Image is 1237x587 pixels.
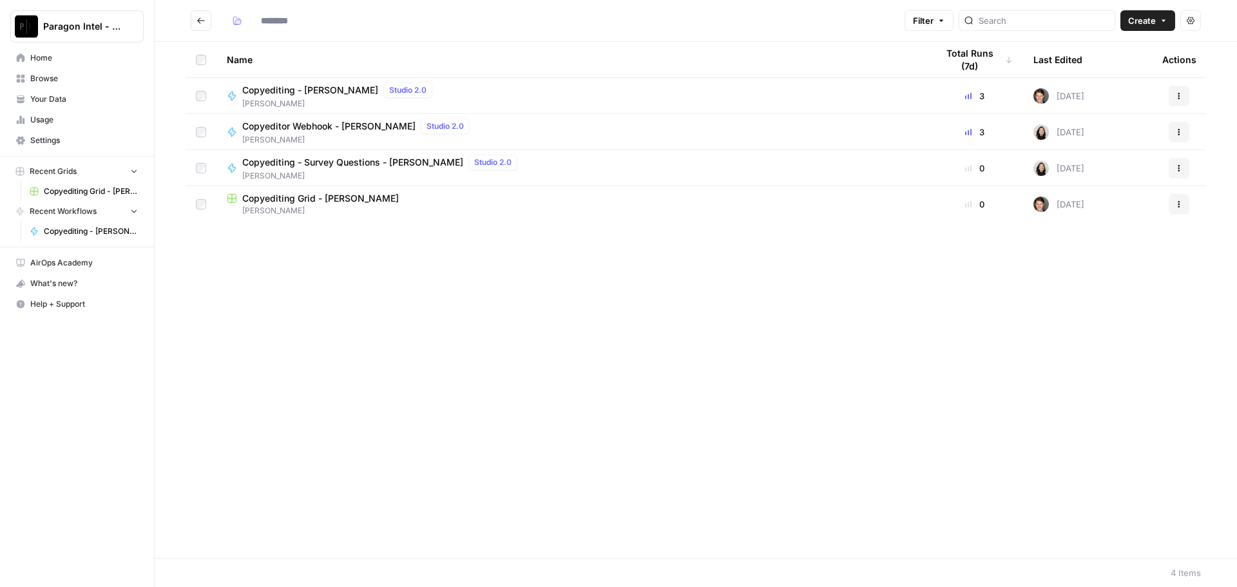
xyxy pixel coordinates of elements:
button: Workspace: Paragon Intel - Copyediting [10,10,144,43]
button: Create [1120,10,1175,31]
span: Help + Support [30,298,138,310]
span: Browse [30,73,138,84]
span: Studio 2.0 [389,84,427,96]
span: [PERSON_NAME] [227,205,916,217]
span: Studio 2.0 [427,120,464,132]
div: 3 [937,126,1013,139]
span: Filter [913,14,934,27]
span: Copyediting Grid - [PERSON_NAME] [44,186,138,197]
span: Usage [30,114,138,126]
span: Copyeditor Webhook - [PERSON_NAME] [242,120,416,133]
a: AirOps Academy [10,253,144,273]
img: t5ef5oef8zpw1w4g2xghobes91mw [1033,124,1049,140]
button: Go back [191,10,211,31]
div: [DATE] [1033,197,1084,212]
span: Settings [30,135,138,146]
div: Name [227,42,916,77]
input: Search [979,14,1109,27]
button: Help + Support [10,294,144,314]
button: Recent Grids [10,162,144,181]
img: t5ef5oef8zpw1w4g2xghobes91mw [1033,160,1049,176]
a: Your Data [10,89,144,110]
span: Studio 2.0 [474,157,512,168]
div: [DATE] [1033,88,1084,104]
span: Create [1128,14,1156,27]
div: Last Edited [1033,42,1082,77]
div: 4 Items [1171,566,1201,579]
a: Copyediting Grid - [PERSON_NAME][PERSON_NAME] [227,192,916,217]
a: Copyediting - Survey Questions - [PERSON_NAME]Studio 2.0[PERSON_NAME] [227,155,916,182]
a: Settings [10,130,144,151]
span: [PERSON_NAME] [242,170,523,182]
div: Total Runs (7d) [937,42,1013,77]
div: 3 [937,90,1013,102]
a: Browse [10,68,144,89]
span: Copyediting - [PERSON_NAME] [242,84,378,97]
span: Recent Workflows [30,206,97,217]
span: [PERSON_NAME] [242,134,475,146]
span: AirOps Academy [30,257,138,269]
a: Usage [10,110,144,130]
button: Recent Workflows [10,202,144,221]
span: Copyediting - Survey Questions - [PERSON_NAME] [242,156,463,169]
img: Paragon Intel - Copyediting Logo [15,15,38,38]
div: [DATE] [1033,124,1084,140]
span: Copyediting Grid - [PERSON_NAME] [242,192,399,205]
div: [DATE] [1033,160,1084,176]
button: What's new? [10,273,144,294]
span: Copyediting - [PERSON_NAME] [44,226,138,237]
a: Copyediting Grid - [PERSON_NAME] [24,181,144,202]
div: 0 [937,198,1013,211]
span: Recent Grids [30,166,77,177]
img: qw00ik6ez51o8uf7vgx83yxyzow9 [1033,197,1049,212]
div: What's new? [11,274,143,293]
a: Copyediting - [PERSON_NAME] [24,221,144,242]
a: Copyediting - [PERSON_NAME]Studio 2.0[PERSON_NAME] [227,82,916,110]
span: Home [30,52,138,64]
div: 0 [937,162,1013,175]
a: Copyeditor Webhook - [PERSON_NAME]Studio 2.0[PERSON_NAME] [227,119,916,146]
img: qw00ik6ez51o8uf7vgx83yxyzow9 [1033,88,1049,104]
span: Paragon Intel - Copyediting [43,20,121,33]
button: Filter [905,10,954,31]
a: Home [10,48,144,68]
span: Your Data [30,93,138,105]
span: [PERSON_NAME] [242,98,437,110]
div: Actions [1162,42,1196,77]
